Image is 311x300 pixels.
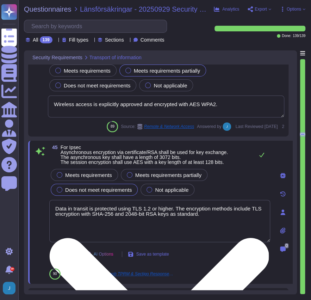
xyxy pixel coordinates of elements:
span: Done: [282,34,291,38]
div: 9+ [10,267,14,271]
span: 0 [285,243,288,248]
button: user [1,280,20,296]
span: Does not meet requirements [64,82,130,88]
span: Remote & Network Access [144,124,194,129]
textarea: Wireless access is explicitly approved and encrypted with AES WPA2. [48,96,284,117]
span: Meets requirements partially [135,172,201,178]
span: Meets requirements partially [134,68,200,74]
span: Answered by [197,124,221,129]
span: 90 [53,272,57,276]
span: Security Requirements [32,55,82,60]
span: Options [287,7,301,11]
span: For Ipsec Asynchronous encryption via certificate/RSA shall be used for key exchange. The asynchr... [61,145,228,165]
span: Transport of information [89,55,142,60]
img: user [223,122,231,131]
span: Source: [121,124,194,129]
span: All [33,37,38,42]
span: Analytics [222,7,239,11]
span: Not applicable [154,82,187,88]
button: Analytics [214,6,239,12]
span: 89 [111,124,114,128]
span: Sections [105,37,124,42]
textarea: Data in transit is protected using TLS 1.2 or higher. The encryption methods include TLS encrypti... [49,200,270,242]
div: 139 [40,36,52,43]
span: Länsförsäkringar - 20250929 Security Requirements Supplier Certifiicates Copy [80,6,208,13]
span: 2 [280,124,284,129]
span: Last Reviewed [DATE] [235,124,278,129]
span: Meets requirements [64,68,111,74]
span: Meets requirements [65,172,112,178]
span: Comments [141,37,164,42]
span: Questionnaires [24,6,71,13]
span: Does not meet requirements [65,187,132,193]
span: Not applicable [155,187,188,193]
input: Search by keywords [28,20,167,32]
span: 45 [49,145,58,150]
span: Fill types [69,37,88,42]
img: user [3,282,15,294]
span: Export [255,7,267,11]
span: 139 / 139 [293,34,305,38]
